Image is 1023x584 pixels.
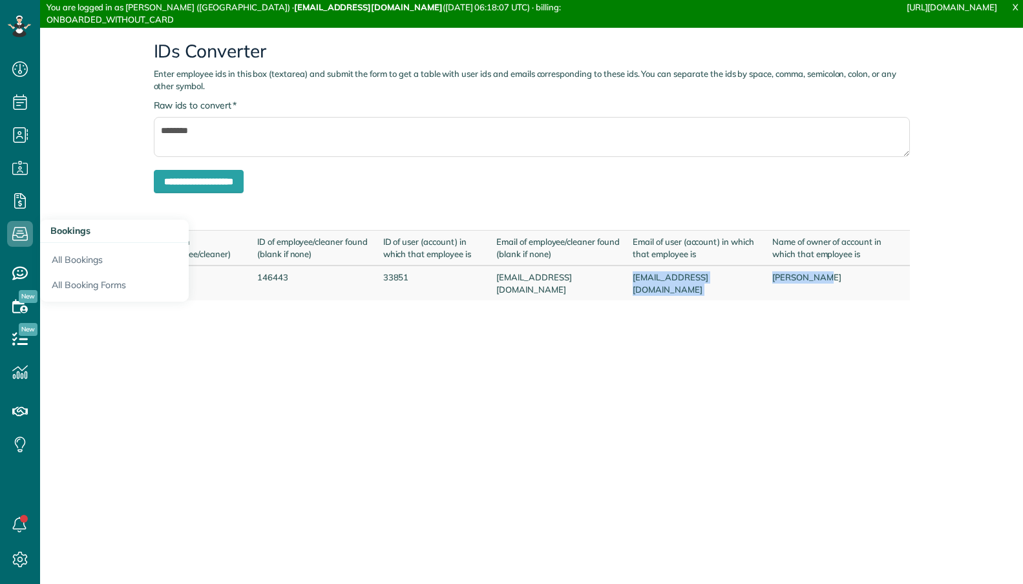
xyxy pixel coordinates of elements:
[252,231,378,266] td: ID of employee/cleaner found (blank if none)
[50,225,90,236] span: Bookings
[252,266,378,300] td: 146443
[154,231,252,266] td: ID given (employee/cleaner)
[19,290,37,303] span: New
[767,231,910,266] td: Name of owner of account in which that employee is
[628,231,767,266] td: Email of user (account) in which that employee is
[378,266,492,300] td: 33851
[907,2,997,12] a: [URL][DOMAIN_NAME]
[154,266,252,300] td: 146443
[491,231,628,266] td: Email of employee/cleaner found (blank if none)
[378,231,492,266] td: ID of user (account) in which that employee is
[154,68,910,92] p: Enter employee ids in this box (textarea) and submit the form to get a table with user ids and em...
[294,2,443,12] strong: [EMAIL_ADDRESS][DOMAIN_NAME]
[154,41,910,61] h2: IDs Converter
[767,266,910,300] td: [PERSON_NAME]
[628,266,767,300] td: [EMAIL_ADDRESS][DOMAIN_NAME]
[19,323,37,336] span: New
[40,243,189,273] a: All Bookings
[40,273,189,302] a: All Booking Forms
[491,266,628,300] td: [EMAIL_ADDRESS][DOMAIN_NAME]
[154,99,237,112] label: Raw ids to convert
